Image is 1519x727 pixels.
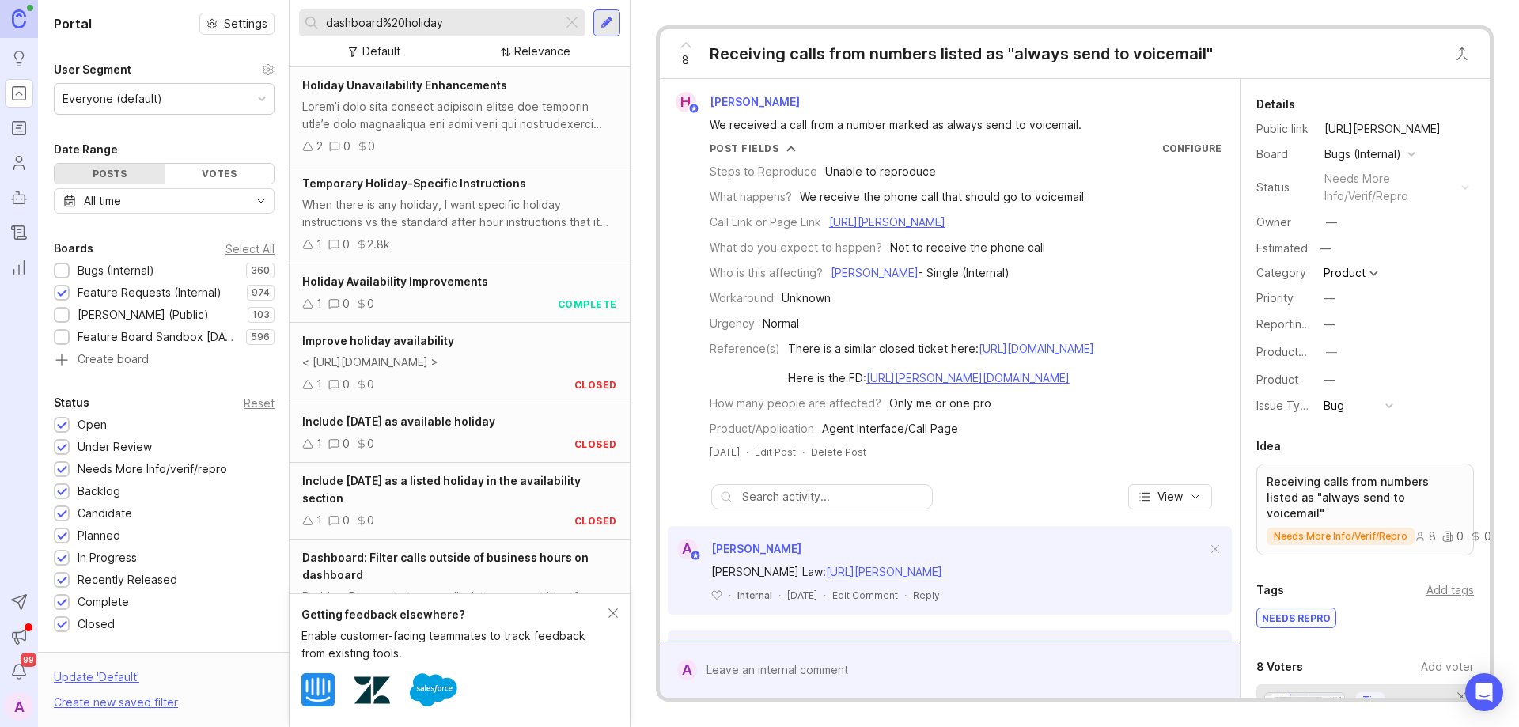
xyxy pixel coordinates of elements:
[244,399,275,407] div: Reset
[343,512,350,529] div: 0
[199,13,275,35] a: Settings
[710,290,774,307] div: Workaround
[78,460,227,478] div: Needs More Info/verif/repro
[5,149,33,177] a: Users
[224,16,267,32] span: Settings
[710,239,882,256] div: What do you expect to happen?
[316,138,323,155] div: 2
[78,416,107,434] div: Open
[1256,317,1341,331] label: Reporting Team
[78,483,120,500] div: Backlog
[831,264,1010,282] div: - Single (Internal)
[1324,146,1401,163] div: Bugs (Internal)
[1415,531,1436,542] div: 8
[290,540,630,655] a: Dashboard: Filter calls outside of business hours on dashboardProblem Pro wants to see calls that...
[316,295,322,312] div: 1
[367,295,374,312] div: 0
[1157,489,1183,505] span: View
[251,331,270,343] p: 596
[822,420,958,437] div: Agent Interface/Call Page
[1324,316,1335,333] div: —
[689,550,701,562] img: member badge
[710,116,1208,134] div: We received a call from a number marked as always send to voicemail.
[5,588,33,616] button: Send to Autopilot
[782,290,831,307] div: Unknown
[78,328,238,346] div: Feature Board Sandbox [DATE]
[574,437,617,451] div: closed
[54,140,118,159] div: Date Range
[290,323,630,403] a: Improve holiday availability< [URL][DOMAIN_NAME] >100closed
[54,694,178,711] div: Create new saved filter
[1362,694,1378,706] p: Tip
[302,354,617,371] div: < [URL][DOMAIN_NAME] >
[78,527,120,544] div: Planned
[248,195,274,207] svg: toggle icon
[1324,397,1344,415] div: Bug
[367,435,374,452] div: 0
[5,44,33,73] a: Ideas
[746,445,748,459] div: ·
[302,176,526,190] span: Temporary Holiday-Specific Instructions
[788,340,1094,358] div: There is a similar closed ticket here:
[710,142,779,155] div: Post Fields
[54,60,131,79] div: User Segment
[302,588,617,623] div: Problem Pro wants to see calls that come outside of business hours. We can't. # Solution Allow fi...
[343,435,350,452] div: 0
[1256,291,1294,305] label: Priority
[742,488,924,505] input: Search activity...
[316,512,322,529] div: 1
[710,446,740,458] time: [DATE]
[1256,437,1281,456] div: Idea
[1128,484,1212,509] button: View
[302,415,495,428] span: Include [DATE] as available holiday
[1256,399,1314,412] label: Issue Type
[1256,657,1303,676] div: 8 Voters
[800,188,1084,206] div: We receive the phone call that should go to voicemail
[301,627,608,662] div: Enable customer-facing teammates to track feedback from existing tools.
[290,403,630,463] a: Include [DATE] as available holiday100closed
[78,593,129,611] div: Complete
[1470,531,1491,542] div: 0
[677,539,698,559] div: A
[979,342,1094,355] a: [URL][DOMAIN_NAME]
[682,51,689,69] span: 8
[302,334,454,347] span: Improve holiday availability
[78,571,177,589] div: Recently Released
[904,589,907,602] div: ·
[710,188,792,206] div: What happens?
[343,236,350,253] div: 0
[5,184,33,212] a: Autopilot
[832,589,898,602] div: Edit Comment
[5,692,33,721] button: A
[677,660,697,680] div: A
[913,589,940,602] div: Reply
[1256,373,1298,386] label: Product
[710,420,814,437] div: Product/Application
[826,565,942,578] a: [URL][PERSON_NAME]
[1257,608,1335,627] div: NEEDS REPRO
[5,623,33,651] button: Announcements
[1326,343,1337,361] div: —
[1465,673,1503,711] div: Open Intercom Messenger
[1256,581,1284,600] div: Tags
[1321,342,1342,362] button: ProductboardID
[710,142,797,155] button: Post Fields
[367,376,374,393] div: 0
[63,90,162,108] div: Everyone (default)
[5,657,33,686] button: Notifications
[316,236,322,253] div: 1
[302,474,581,505] span: Include [DATE] as a listed holiday in the availability section
[326,14,556,32] input: Search...
[666,92,813,112] a: H[PERSON_NAME]
[574,378,617,392] div: closed
[251,264,270,277] p: 360
[362,43,400,60] div: Default
[78,284,222,301] div: Feature Requests (Internal)
[1324,267,1366,278] div: Product
[755,445,796,459] div: Edit Post
[367,236,390,253] div: 2.8k
[1256,345,1340,358] label: ProductboardID
[788,369,1094,387] div: Here is the FD:
[763,315,799,332] div: Normal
